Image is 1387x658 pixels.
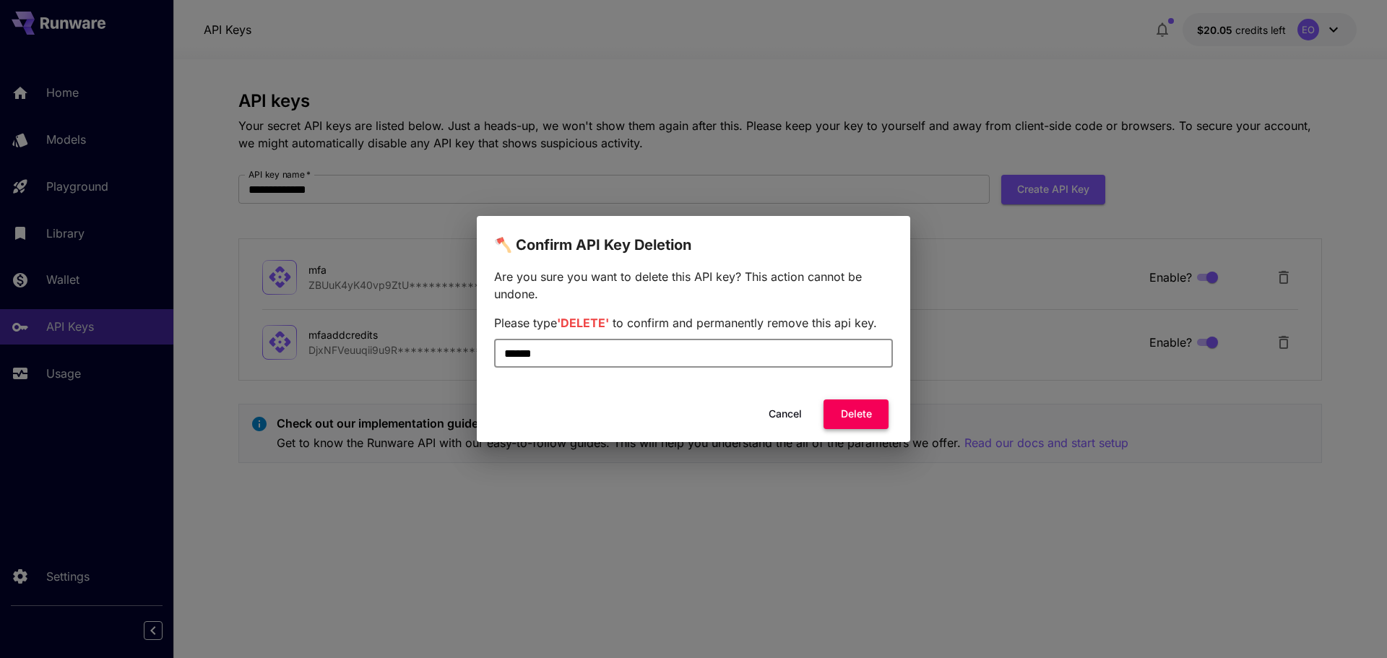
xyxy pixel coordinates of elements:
[494,316,877,330] span: Please type to confirm and permanently remove this api key.
[753,399,818,429] button: Cancel
[557,316,609,330] span: 'DELETE'
[477,216,910,256] h2: 🪓 Confirm API Key Deletion
[824,399,889,429] button: Delete
[494,268,893,303] p: Are you sure you want to delete this API key? This action cannot be undone.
